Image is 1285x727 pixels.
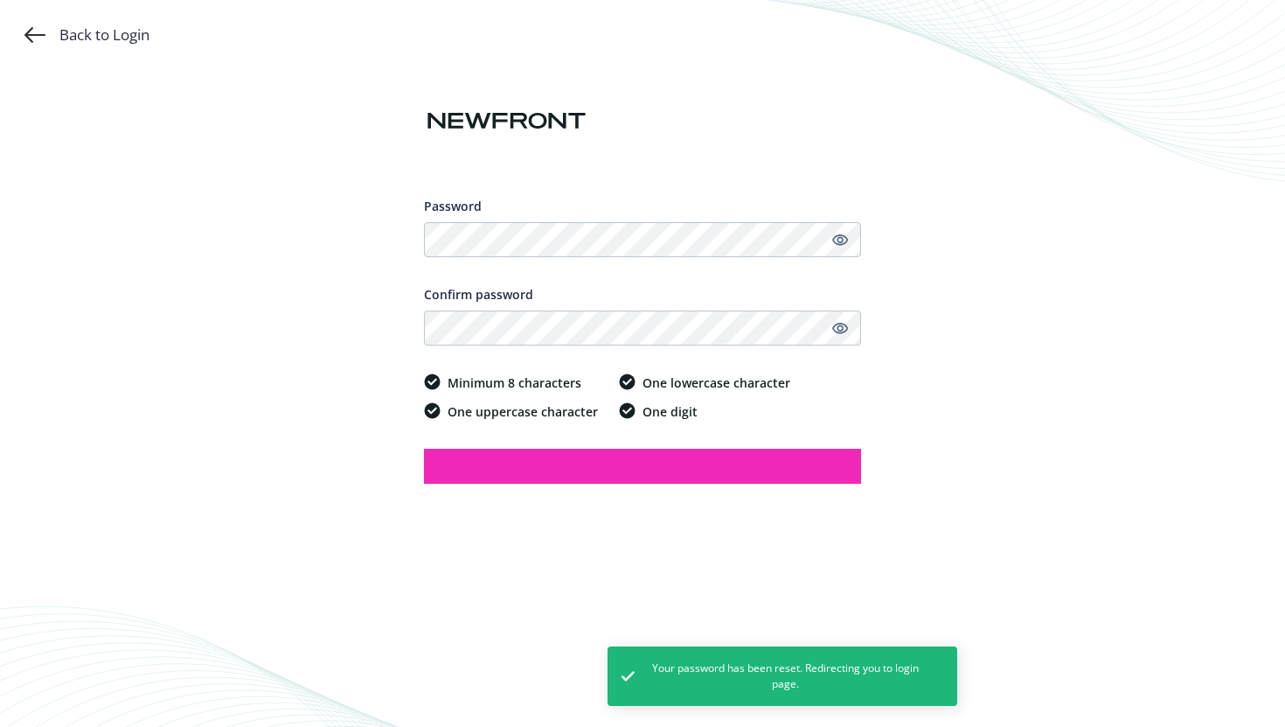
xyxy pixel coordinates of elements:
[448,402,598,421] span: One uppercase character
[642,374,790,392] span: One lowercase character
[642,402,698,421] span: One digit
[24,24,149,45] a: Back to Login
[424,449,861,484] button: Set new password
[424,106,589,136] img: Newfront logo
[424,286,533,303] span: Confirm password
[448,374,581,392] span: Minimum 8 characters
[424,198,482,214] span: Password
[830,229,851,250] a: Show password
[830,318,851,339] a: Show password
[649,661,922,692] span: Your password has been reset. Redirecting you to login page.
[588,458,697,474] span: Set new password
